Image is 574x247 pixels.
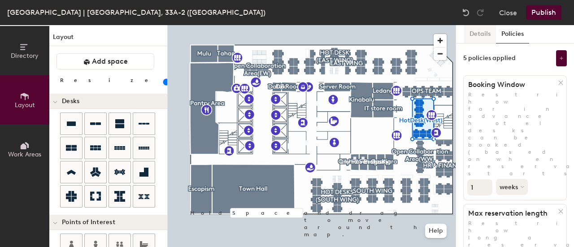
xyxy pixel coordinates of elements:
div: Resize [60,77,159,84]
button: Add space [57,53,154,69]
h1: Booking Window [464,80,558,89]
span: Points of Interest [62,219,115,226]
span: Directory [11,52,39,60]
span: Layout [15,101,35,109]
div: [GEOGRAPHIC_DATA] | [GEOGRAPHIC_DATA], 33A-2 ([GEOGRAPHIC_DATA]) [7,7,265,18]
img: Redo [476,8,485,17]
p: Restrict how far in advance hotel desks can be booked (based on when reservation starts). [464,91,566,177]
button: Publish [526,5,561,20]
button: Policies [496,25,529,43]
h1: Max reservation length [464,209,558,218]
span: Add space [92,57,128,66]
span: Work Areas [8,151,41,158]
button: Close [499,5,517,20]
img: Undo [461,8,470,17]
div: 5 policies applied [463,55,516,62]
h1: Layout [49,32,167,46]
span: Desks [62,98,79,105]
button: weeks [496,179,528,195]
button: Details [464,25,496,43]
button: Help [425,224,447,238]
